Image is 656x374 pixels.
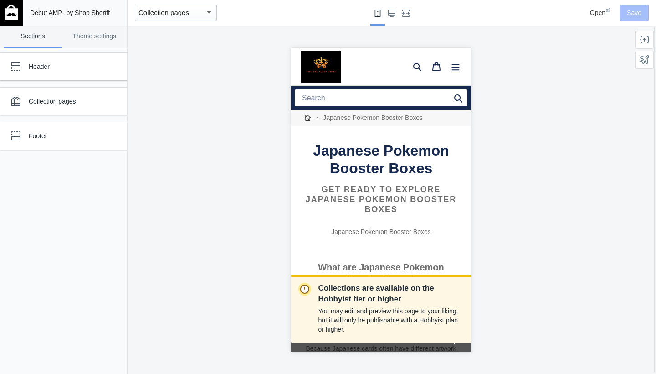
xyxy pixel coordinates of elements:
[5,5,18,20] img: main-logo_60x60_white.png
[31,62,133,78] span: Japanese Pokemon Booster Boxes
[10,285,158,297] span: Go to full site
[29,62,107,71] div: Header
[10,3,50,35] img: image
[10,179,170,189] p: Japanese Pokemon Booster Boxes
[163,42,172,58] a: submit search
[10,214,170,236] h3: What are Japanese Pokemon Booster Boxes?
[62,9,110,16] span: - by Shop Sheriff
[590,9,605,16] span: Open
[29,131,107,140] div: Footer
[138,9,189,16] mat-select-trigger: Collection pages
[30,9,62,16] span: Debut AMP
[318,306,464,334] p: You may edit and preview this page to your liking, but it will only be publishable with a Hobbyis...
[24,62,29,78] span: ›
[66,26,124,48] a: Theme settings
[10,137,170,166] h2: Get Ready to Explore Japanese Pokemon Booster Boxes
[318,283,464,305] p: Collections are available on the Hobbyist tier or higher
[10,248,170,344] p: Japanese Pokemon booster boxes are special collections of trading cards that offer fans a chance ...
[4,26,62,48] a: Sections
[29,97,107,106] div: Collection pages
[4,42,176,58] input: Search
[8,62,25,78] a: Home
[155,10,174,28] button: Menu
[22,94,158,128] span: Japanese Pokemon Booster Boxes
